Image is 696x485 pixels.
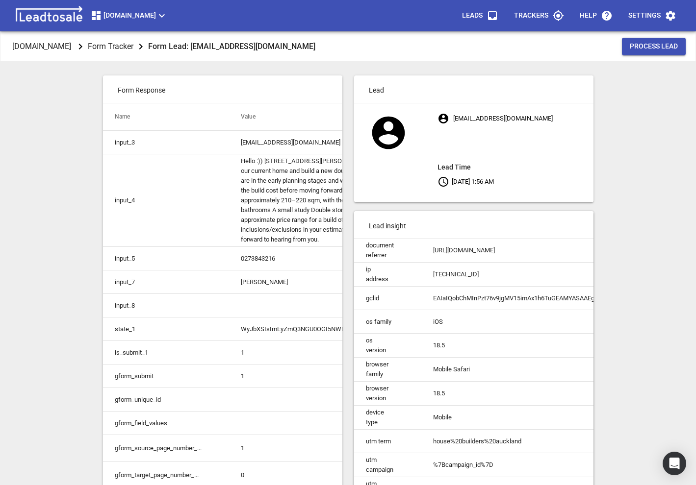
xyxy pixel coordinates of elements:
p: Form Response [103,75,342,103]
td: gform_submit [103,364,229,388]
td: device type [354,406,421,430]
td: is_submit_1 [103,341,229,364]
td: input_4 [103,154,229,247]
td: 18.5 [421,382,639,406]
td: WyJbXSIsImEyZmQ3NGU0OGI5NWMzZDQ3NDUxOGJlYzkyODQ4YmZlIl0= [229,317,462,341]
td: Mobile Safari [421,358,639,382]
td: gclid [354,287,421,310]
p: Help [580,11,597,21]
button: Process Lead [622,38,686,55]
p: Lead [354,75,593,103]
p: Lead insight [354,211,593,239]
p: gform_source_page_number_1 [115,443,202,453]
td: utm term [354,430,421,453]
td: ip address [354,263,421,287]
td: iOS [421,310,639,334]
td: Hello :)) [STREET_ADDRESS][PERSON_NAME] We are planning to demolish our current home and build a ... [229,154,462,247]
td: 1 [229,435,462,462]
td: EAIaIQobChMInPzt76v9jgMV15imAx1h6TuGEAMYASAAEgLT_PD_BwE [421,287,639,310]
p: Trackers [514,11,548,21]
td: [EMAIL_ADDRESS][DOMAIN_NAME] [229,131,462,154]
td: 1 [229,341,462,364]
td: utm campaign [354,453,421,477]
th: Name [103,103,229,131]
td: %7Bcampaign_id%7D [421,453,639,477]
p: gform_target_page_number_1 [115,470,202,480]
span: Process Lead [630,42,678,51]
aside: Lead Time [438,161,593,173]
td: browser version [354,382,421,406]
td: house%20builders%20auckland [421,430,639,453]
th: Value [229,103,462,131]
div: Open Intercom Messenger [663,452,686,475]
p: Settings [628,11,661,21]
td: input_5 [103,247,229,270]
td: input_3 [103,131,229,154]
button: [DOMAIN_NAME] [86,6,172,25]
p: [DOMAIN_NAME] [12,41,71,52]
td: 18.5 [421,334,639,358]
p: Leads [462,11,483,21]
td: 0273843216 [229,247,462,270]
td: os version [354,334,421,358]
td: browser family [354,358,421,382]
td: [TECHNICAL_ID] [421,263,639,287]
svg: Your local time [438,176,449,188]
td: os family [354,310,421,334]
td: document referrer [354,239,421,263]
td: 1 [229,364,462,388]
p: Form Tracker [88,41,133,52]
aside: Form Lead: [EMAIL_ADDRESS][DOMAIN_NAME] [148,40,315,53]
span: [DOMAIN_NAME] [90,10,168,22]
img: logo [12,6,86,25]
td: input_8 [103,294,229,317]
td: state_1 [103,317,229,341]
td: gform_field_values [103,412,229,435]
td: [PERSON_NAME] [229,270,462,294]
td: [URL][DOMAIN_NAME] [421,239,639,263]
td: Mobile [421,406,639,430]
td: input_7 [103,270,229,294]
p: [EMAIL_ADDRESS][DOMAIN_NAME] [DATE] 1:56 AM [438,110,593,190]
td: gform_unique_id [103,388,229,412]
